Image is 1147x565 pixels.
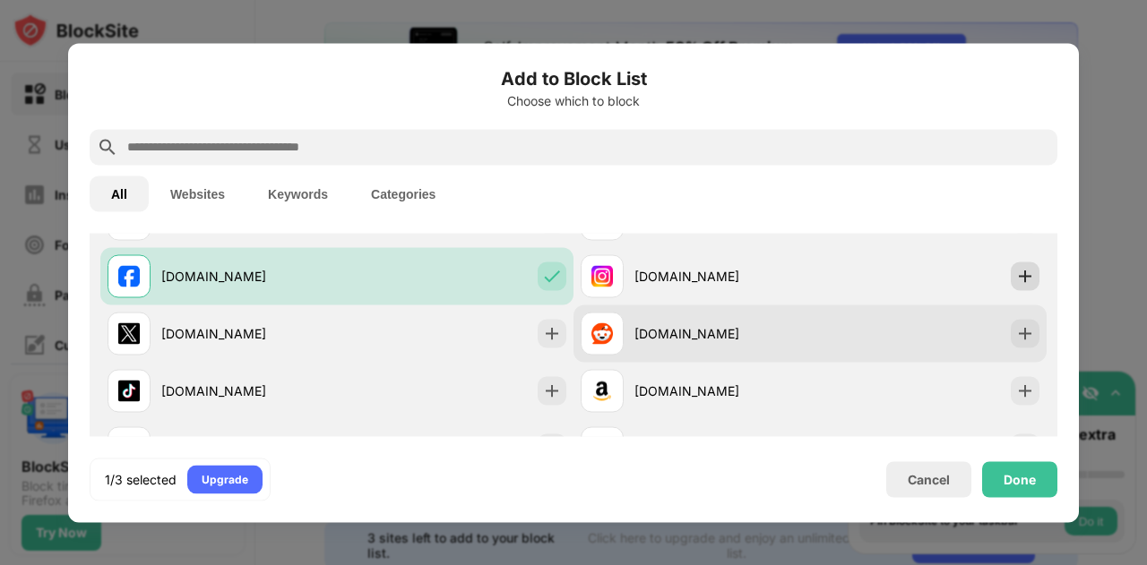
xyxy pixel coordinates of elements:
img: favicons [591,265,613,287]
button: All [90,175,149,211]
div: 1/3 selected [105,470,177,488]
img: favicons [118,265,140,287]
div: Choose which to block [90,93,1057,107]
button: Categories [349,175,457,211]
button: Keywords [246,175,349,211]
div: [DOMAIN_NAME] [634,267,810,286]
div: Cancel [908,472,950,487]
div: [DOMAIN_NAME] [161,324,337,343]
img: favicons [591,380,613,401]
div: [DOMAIN_NAME] [634,381,810,400]
img: favicons [591,322,613,344]
div: [DOMAIN_NAME] [634,324,810,343]
div: [DOMAIN_NAME] [161,381,337,400]
button: Websites [149,175,246,211]
div: Done [1004,472,1036,486]
img: favicons [118,380,140,401]
div: [DOMAIN_NAME] [161,267,337,286]
h6: Add to Block List [90,64,1057,91]
img: favicons [118,322,140,344]
img: search.svg [97,136,118,158]
div: Upgrade [202,470,248,488]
